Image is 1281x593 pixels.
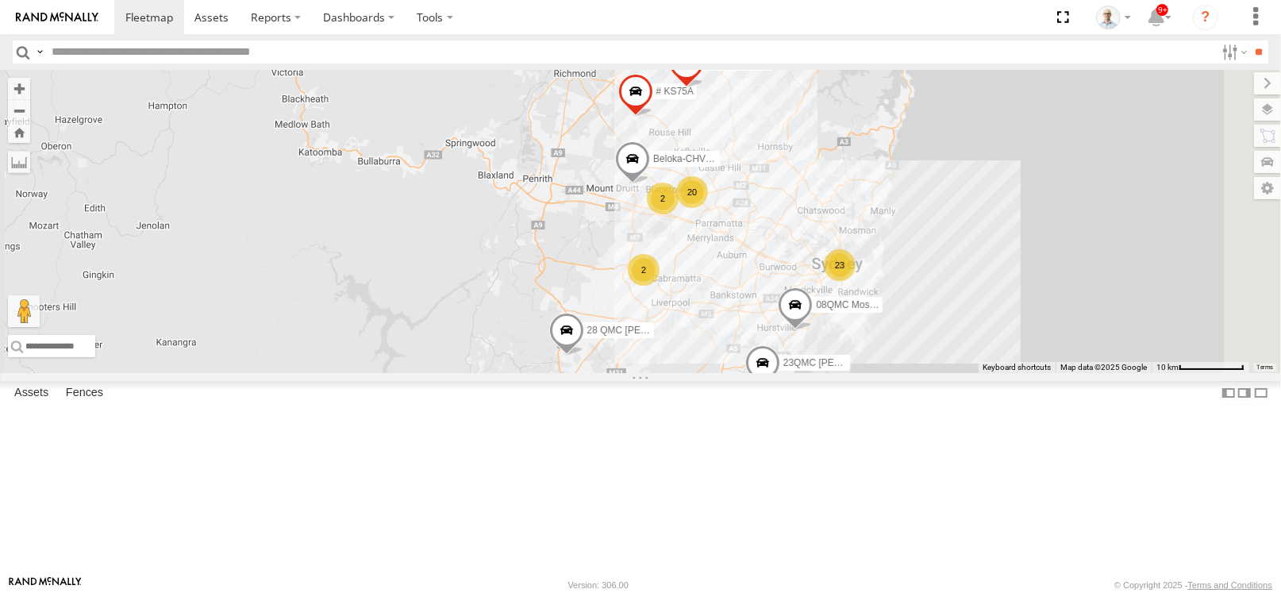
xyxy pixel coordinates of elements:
a: Visit our Website [9,577,82,593]
label: Search Filter Options [1216,40,1250,64]
img: rand-logo.svg [16,12,98,23]
span: # KS75A [656,86,694,97]
button: Zoom in [8,78,30,99]
button: Keyboard shortcuts [983,362,1051,373]
div: 23 [824,249,856,281]
label: Hide Summary Table [1253,381,1269,404]
button: Map Scale: 10 km per 79 pixels [1152,362,1249,373]
div: 2 [628,254,660,286]
label: Search Query [33,40,46,64]
div: 2 [647,183,679,214]
span: 23QMC [PERSON_NAME] [783,357,897,368]
label: Assets [6,382,56,404]
a: Terms (opens in new tab) [1257,364,1274,371]
span: 08QMC Mostafa [816,300,885,311]
button: Zoom Home [8,121,30,143]
span: Map data ©2025 Google [1060,363,1147,372]
div: © Copyright 2025 - [1114,580,1272,590]
label: Dock Summary Table to the Right [1237,381,1252,404]
span: 28 QMC [PERSON_NAME] [587,325,704,336]
label: Dock Summary Table to the Left [1221,381,1237,404]
label: Fences [58,382,111,404]
label: Map Settings [1254,177,1281,199]
button: Drag Pegman onto the map to open Street View [8,295,40,327]
div: Kurt Byers [1091,6,1137,29]
a: Terms and Conditions [1188,580,1272,590]
span: 10 km [1156,363,1179,372]
button: Zoom out [8,99,30,121]
div: 20 [676,176,708,208]
span: Beloka-CHV61N [653,153,723,164]
i: ? [1193,5,1218,30]
div: Version: 306.00 [568,580,629,590]
label: Measure [8,151,30,173]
